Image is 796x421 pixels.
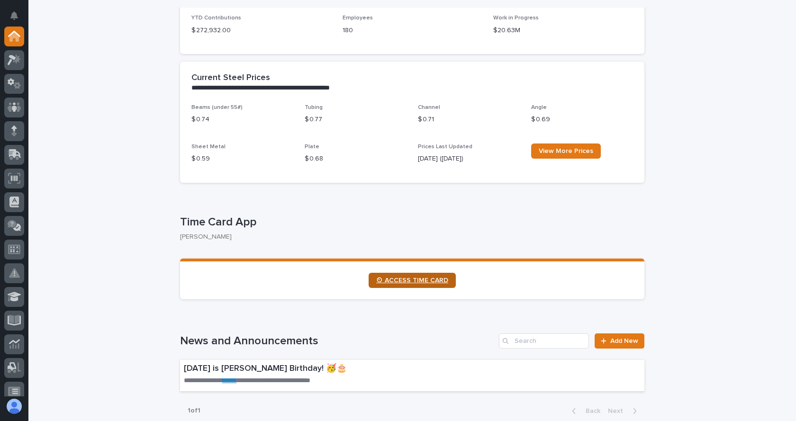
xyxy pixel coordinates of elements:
span: Add New [610,338,638,344]
p: [PERSON_NAME] [180,233,637,241]
span: Channel [418,105,440,110]
h1: News and Announcements [180,334,495,348]
a: Add New [595,333,644,349]
div: Notifications [12,11,24,27]
h2: Current Steel Prices [191,73,270,83]
p: $ 0.74 [191,115,293,125]
span: Work in Progress [493,15,539,21]
a: ⏲ ACCESS TIME CARD [369,273,456,288]
p: $ 0.68 [305,154,407,164]
button: users-avatar [4,396,24,416]
p: $ 0.59 [191,154,293,164]
p: [DATE] ([DATE]) [418,154,520,164]
p: 180 [343,26,482,36]
button: Next [604,407,644,415]
span: Employees [343,15,373,21]
span: Beams (under 55#) [191,105,243,110]
button: Back [564,407,604,415]
span: Tubing [305,105,323,110]
input: Search [499,333,589,349]
span: Back [580,408,600,414]
span: ⏲ ACCESS TIME CARD [376,277,448,284]
span: YTD Contributions [191,15,241,21]
p: Time Card App [180,215,641,229]
span: Prices Last Updated [418,144,472,150]
span: View More Prices [539,148,593,154]
p: $20.63M [493,26,633,36]
span: Next [608,408,629,414]
p: $ 0.69 [531,115,633,125]
p: $ 0.77 [305,115,407,125]
span: Sheet Metal [191,144,226,150]
a: View More Prices [531,143,601,159]
p: $ 0.71 [418,115,520,125]
p: $ 272,932.00 [191,26,331,36]
span: Plate [305,144,319,150]
span: Angle [531,105,547,110]
p: [DATE] is [PERSON_NAME] Birthday! 🥳🎂 [184,364,509,374]
button: Notifications [4,6,24,26]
